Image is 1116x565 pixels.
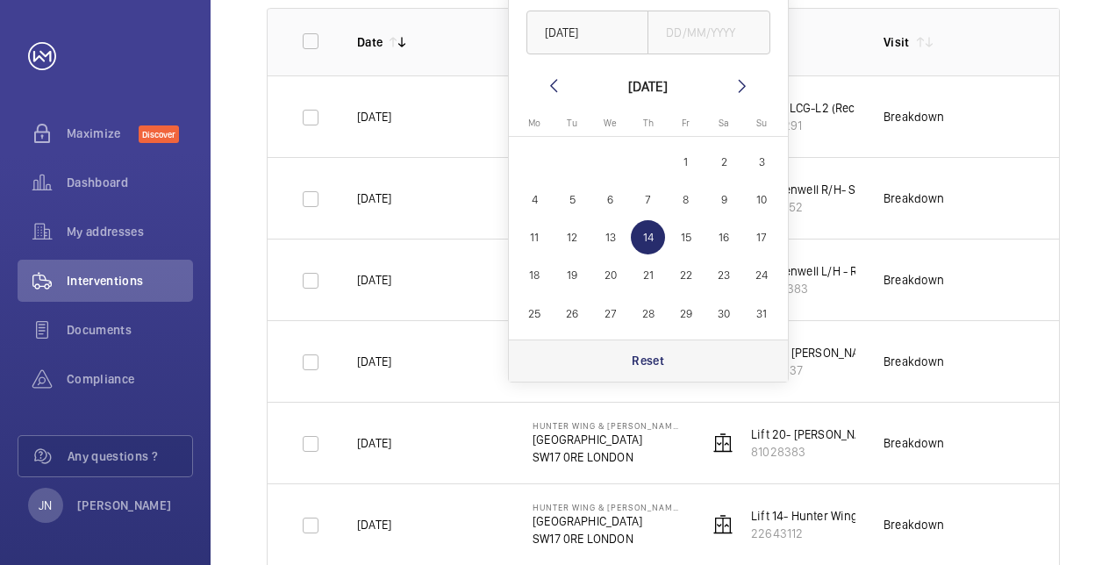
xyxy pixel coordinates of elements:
span: Mo [528,118,540,129]
span: 4 [518,182,552,217]
div: Breakdown [883,434,945,452]
span: Tu [567,118,577,129]
span: Maximize [67,125,139,142]
input: DD/MM/YYYY [526,11,649,54]
button: August 27, 2025 [591,295,629,333]
button: August 11, 2025 [516,218,554,256]
span: 7 [631,182,665,217]
span: 14 [631,220,665,254]
span: 11 [518,220,552,254]
p: Hunter Wing & [PERSON_NAME] [533,420,680,431]
div: Breakdown [883,353,945,370]
p: 81028383 [751,443,912,461]
p: Lift 14- Hunter Wing (7FL) [751,507,888,525]
button: August 13, 2025 [591,218,629,256]
span: 29 [669,297,703,331]
p: Lift 20- [PERSON_NAME] (4FL) [751,426,912,443]
span: 9 [707,182,741,217]
button: August 1, 2025 [667,143,705,181]
span: 28 [631,297,665,331]
span: We [604,118,617,129]
span: 30 [707,297,741,331]
button: August 25, 2025 [516,295,554,333]
span: 8 [669,182,703,217]
button: August 24, 2025 [743,256,781,294]
button: August 7, 2025 [629,181,667,218]
p: 17035291 [751,117,894,134]
span: 18 [518,259,552,293]
p: [GEOGRAPHIC_DATA] [533,512,680,530]
div: Breakdown [883,516,945,533]
button: August 18, 2025 [516,256,554,294]
span: Compliance [67,370,193,388]
button: August 2, 2025 [705,143,742,181]
p: Reset [632,352,664,369]
span: My addresses [67,223,193,240]
span: 12 [555,220,590,254]
button: August 6, 2025 [591,181,629,218]
button: August 29, 2025 [667,295,705,333]
span: Documents [67,321,193,339]
p: SW17 0RE LONDON [533,530,680,547]
span: 20 [593,259,627,293]
span: Fr [682,118,690,129]
button: August 9, 2025 [705,181,742,218]
button: August 21, 2025 [629,256,667,294]
p: Visit [883,33,910,51]
button: August 4, 2025 [516,181,554,218]
p: [GEOGRAPHIC_DATA] [533,431,680,448]
span: 15 [669,220,703,254]
span: 13 [593,220,627,254]
span: 22 [669,259,703,293]
p: [PERSON_NAME] [77,497,172,514]
span: 26 [555,297,590,331]
p: 86408383 [751,280,913,297]
button: August 16, 2025 [705,218,742,256]
button: August 26, 2025 [554,295,591,333]
button: August 17, 2025 [743,218,781,256]
button: August 15, 2025 [667,218,705,256]
span: 3 [745,145,779,179]
span: 21 [631,259,665,293]
button: August 10, 2025 [743,181,781,218]
p: JN [39,497,52,514]
button: August 3, 2025 [743,143,781,181]
button: August 30, 2025 [705,295,742,333]
p: [DATE] [357,108,391,125]
span: 6 [593,182,627,217]
p: [DATE] [357,434,391,452]
button: August 22, 2025 [667,256,705,294]
span: 2 [707,145,741,179]
span: 27 [593,297,627,331]
p: SW17 0RE LONDON [533,448,680,466]
img: elevator.svg [712,433,733,454]
button: August 23, 2025 [705,256,742,294]
span: Any questions ? [68,447,192,465]
p: Date [357,33,383,51]
span: Dashboard [67,174,193,191]
p: [DATE] [357,516,391,533]
div: Breakdown [883,190,945,207]
p: Hunter Wing & [PERSON_NAME] [533,502,680,512]
span: 17 [745,220,779,254]
p: [DATE] [357,190,391,207]
p: 16674637 [751,361,909,379]
p: Lift 2 - LCG-L2 (Reception) [751,99,894,117]
span: Th [643,118,654,129]
span: Discover [139,125,179,143]
input: DD/MM/YYYY [647,11,770,54]
span: 24 [745,259,779,293]
span: 31 [745,297,779,331]
p: New Benwell R/H- S - TMG-L15 [751,181,912,198]
div: Breakdown [883,108,945,125]
div: Breakdown [883,271,945,289]
img: elevator.svg [712,514,733,535]
button: August 20, 2025 [591,256,629,294]
button: August 28, 2025 [629,295,667,333]
span: Sa [719,118,729,129]
span: 23 [707,259,741,293]
span: 19 [555,259,590,293]
button: August 31, 2025 [743,295,781,333]
button: August 14, 2025 [629,218,667,256]
span: 25 [518,297,552,331]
